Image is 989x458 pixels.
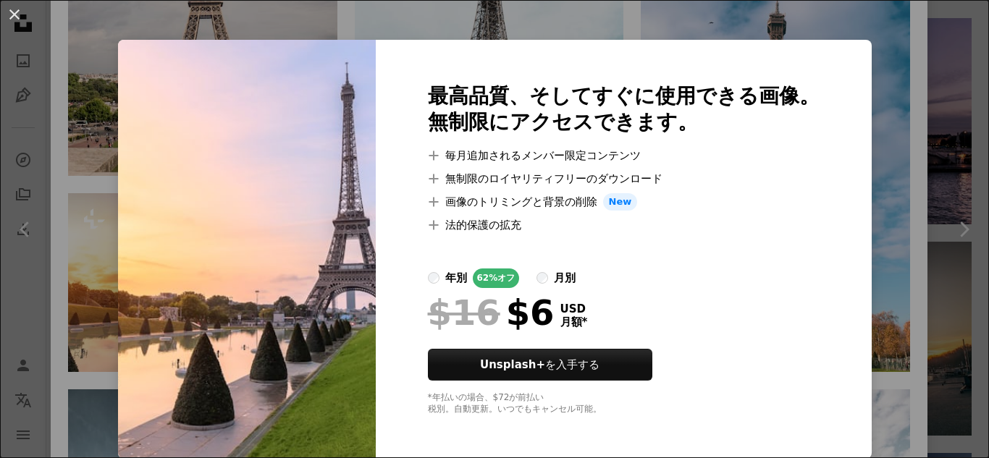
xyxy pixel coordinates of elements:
[428,294,555,331] div: $6
[428,216,820,234] li: 法的保護の拡充
[536,272,548,284] input: 月別
[428,193,820,211] li: 画像のトリミングと背景の削除
[428,170,820,187] li: 無制限のロイヤリティフリーのダウンロード
[428,349,652,381] button: Unsplash+を入手する
[554,269,576,287] div: 月別
[428,147,820,164] li: 毎月追加されるメンバー限定コンテンツ
[480,358,545,371] strong: Unsplash+
[428,272,439,284] input: 年別62%オフ
[445,269,467,287] div: 年別
[603,193,638,211] span: New
[560,302,588,315] span: USD
[428,294,500,331] span: $16
[428,83,820,135] h2: 最高品質、そしてすぐに使用できる画像。 無制限にアクセスできます。
[473,268,520,288] div: 62% オフ
[428,392,820,415] div: *年払いの場合、 $72 が前払い 税別。自動更新。いつでもキャンセル可能。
